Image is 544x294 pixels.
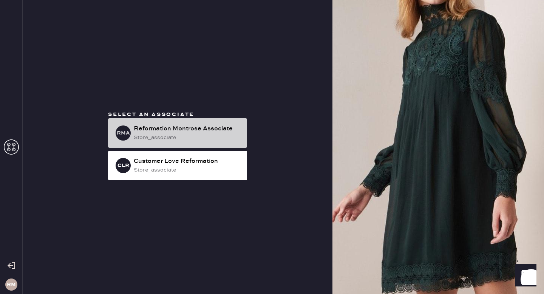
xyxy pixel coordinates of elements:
iframe: Front Chat [508,260,541,292]
div: store_associate [134,133,241,142]
div: Customer Love Reformation [134,157,241,166]
div: store_associate [134,166,241,174]
h3: RMA [117,130,130,136]
span: Select an associate [108,111,194,118]
h3: CLR [117,163,129,168]
div: Reformation Montrose Associate [134,124,241,133]
h3: RM [7,282,16,287]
